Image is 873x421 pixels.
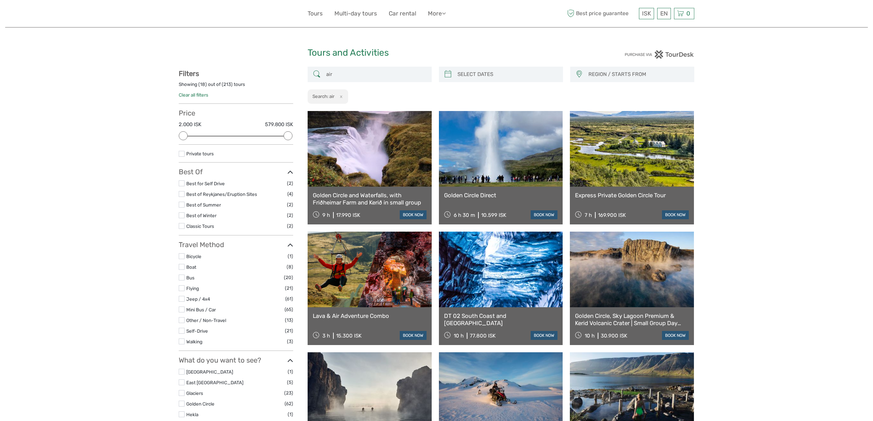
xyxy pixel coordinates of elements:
a: More [428,9,446,19]
input: SELECT DATES [455,68,560,80]
h3: Best Of [179,168,293,176]
label: 213 [223,81,231,88]
span: (2) [287,201,293,209]
div: 15.300 ISK [336,333,362,339]
div: 169.900 ISK [598,212,626,218]
a: Golden Circle and Waterfalls, with Friðheimar Farm and Kerið in small group [313,192,427,206]
a: Self-Drive [186,328,208,334]
a: Mini Bus / Car [186,307,216,312]
a: Flying [186,286,199,291]
span: (2) [287,211,293,219]
span: (61) [285,295,293,303]
p: We're away right now. Please check back later! [10,12,78,18]
span: (62) [285,400,293,408]
strong: Filters [179,69,199,78]
span: ISK [642,10,651,17]
input: SEARCH [323,68,428,80]
a: Multi-day tours [334,9,377,19]
a: Lava & Air Adventure Combo [313,312,427,319]
div: 17.990 ISK [336,212,360,218]
a: Bicycle [186,254,201,259]
a: Clear all filters [179,92,208,98]
a: Hekla [186,412,198,417]
span: (1) [288,252,293,260]
img: PurchaseViaTourDesk.png [625,50,694,59]
a: Private tours [186,151,214,156]
span: (2) [287,179,293,187]
a: Golden Circle Direct [444,192,558,199]
a: book now [400,210,427,219]
h3: Price [179,109,293,117]
span: (1) [288,368,293,376]
a: DT 02 South Coast and [GEOGRAPHIC_DATA] [444,312,558,326]
span: 9 h [322,212,330,218]
span: 6 h 30 m [454,212,475,218]
a: Walking [186,339,202,344]
a: East [GEOGRAPHIC_DATA] [186,380,243,385]
a: Glaciers [186,390,203,396]
a: Golden Circle, Sky Lagoon Premium & Kerid Volcanic Crater | Small Group Day Tour [575,312,689,326]
span: (5) [287,378,293,386]
a: book now [662,331,689,340]
div: 30.900 ISK [601,333,627,339]
div: 77.800 ISK [470,333,496,339]
label: 579.800 ISK [265,121,293,128]
span: (65) [285,306,293,313]
span: (3) [287,337,293,345]
button: REGION / STARTS FROM [585,69,691,80]
label: 18 [200,81,205,88]
a: [GEOGRAPHIC_DATA] [186,369,233,375]
span: 0 [685,10,691,17]
span: (21) [285,284,293,292]
span: 7 h [585,212,592,218]
span: (21) [285,327,293,335]
a: Express Private Golden Circle Tour [575,192,689,199]
a: Best for Self Drive [186,181,225,186]
a: Golden Circle [186,401,214,407]
a: book now [400,331,427,340]
img: 579-c3ad521b-b2e6-4e2f-ac42-c21f71cf5781_logo_small.jpg [179,5,220,22]
span: (2) [287,222,293,230]
div: Showing ( ) out of ( ) tours [179,81,293,92]
span: (20) [284,274,293,281]
span: (1) [288,410,293,418]
h1: Tours and Activities [308,47,565,58]
a: Tours [308,9,323,19]
button: x [335,93,345,100]
a: Car rental [389,9,416,19]
a: Bus [186,275,195,280]
a: Best of Reykjanes/Eruption Sites [186,191,257,197]
h2: Search: air [312,93,334,99]
a: Best of Winter [186,213,217,218]
a: Best of Summer [186,202,221,208]
label: 2.000 ISK [179,121,201,128]
h3: Travel Method [179,241,293,249]
div: 10.599 ISK [481,212,506,218]
h3: What do you want to see? [179,356,293,364]
span: Best price guarantee [565,8,637,19]
a: book now [531,331,557,340]
span: (13) [285,316,293,324]
a: book now [662,210,689,219]
a: Jeep / 4x4 [186,296,210,302]
span: 10 h [585,333,595,339]
a: Other / Non-Travel [186,318,226,323]
span: 3 h [322,333,330,339]
span: (4) [287,190,293,198]
span: 10 h [454,333,464,339]
div: EN [657,8,671,19]
a: Classic Tours [186,223,214,229]
a: Boat [186,264,196,270]
a: book now [531,210,557,219]
span: (8) [287,263,293,271]
span: (23) [284,389,293,397]
button: Open LiveChat chat widget [79,11,87,19]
